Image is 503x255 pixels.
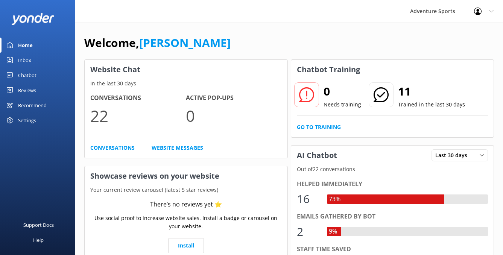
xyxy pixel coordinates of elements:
div: Chatbot [18,68,36,83]
p: Out of 22 conversations [291,165,494,173]
p: Trained in the last 30 days [398,100,465,109]
div: Recommend [18,98,47,113]
a: Go to Training [297,123,341,131]
div: 73% [327,194,342,204]
div: Settings [18,113,36,128]
div: 16 [297,190,319,208]
p: In the last 30 days [85,79,287,88]
h3: AI Chatbot [291,146,343,165]
div: Support Docs [23,217,54,232]
img: yonder-white-logo.png [11,13,55,25]
div: Reviews [18,83,36,98]
p: Use social proof to increase website sales. Install a badge or carousel on your website. [90,214,282,231]
div: 2 [297,223,319,241]
h4: Active Pop-ups [186,93,281,103]
a: [PERSON_NAME] [139,35,231,50]
div: Inbox [18,53,31,68]
a: Conversations [90,144,135,152]
div: Staff time saved [297,244,488,254]
h3: Chatbot Training [291,60,366,79]
p: 22 [90,103,186,128]
p: 0 [186,103,281,128]
h3: Website Chat [85,60,287,79]
h1: Welcome, [84,34,231,52]
p: Your current review carousel (latest 5 star reviews) [85,186,287,194]
div: 9% [327,227,339,237]
p: Needs training [324,100,361,109]
div: Helped immediately [297,179,488,189]
div: Emails gathered by bot [297,212,488,222]
div: There’s no reviews yet ⭐ [150,200,222,209]
h4: Conversations [90,93,186,103]
div: Home [18,38,33,53]
h2: 11 [398,82,465,100]
div: Help [33,232,44,247]
a: Website Messages [152,144,203,152]
span: Last 30 days [435,151,472,159]
h2: 0 [324,82,361,100]
a: Install [168,238,204,253]
h3: Showcase reviews on your website [85,166,287,186]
